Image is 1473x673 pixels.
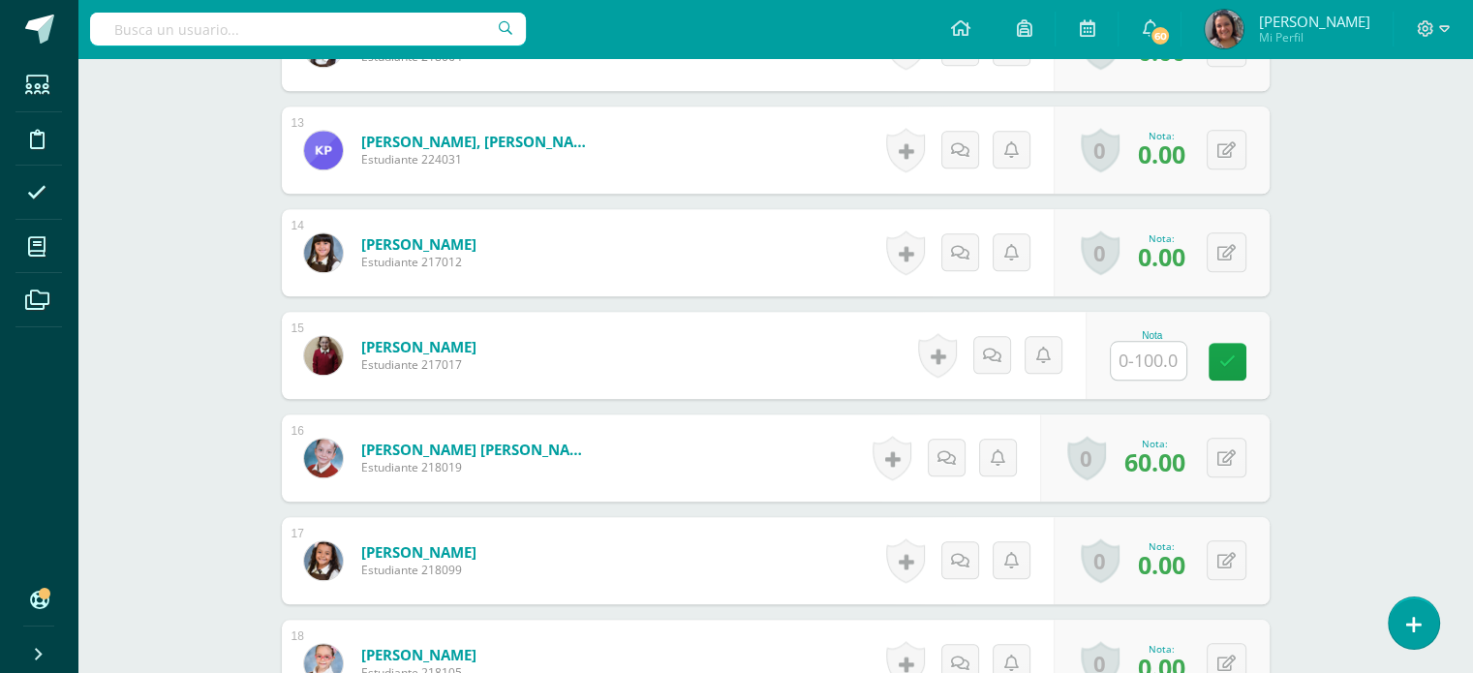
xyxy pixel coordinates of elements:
[1138,138,1185,170] span: 0.00
[361,234,476,254] a: [PERSON_NAME]
[1138,539,1185,553] div: Nota:
[361,645,476,664] a: [PERSON_NAME]
[361,132,594,151] a: [PERSON_NAME], [PERSON_NAME]
[1138,240,1185,273] span: 0.00
[1205,10,1243,48] img: 066e979071ea18f9c4515e0abac91b39.png
[304,336,343,375] img: 547d42d2ab289de407d06245475fa4bf.png
[361,440,594,459] a: [PERSON_NAME] [PERSON_NAME]
[1150,25,1171,46] span: 60
[90,13,526,46] input: Busca un usuario...
[304,439,343,477] img: 8a9aa690d1d8b323489802acba7d620f.png
[304,233,343,272] img: 5161e068398b3184e914b2b9fdbf8c36.png
[1081,128,1120,172] a: 0
[1138,548,1185,581] span: 0.00
[1258,29,1369,46] span: Mi Perfil
[1138,231,1185,245] div: Nota:
[361,459,594,475] span: Estudiante 218019
[304,131,343,169] img: 7c532318c0e18c9ee9db8a22c0ea9820.png
[1124,437,1185,450] div: Nota:
[361,254,476,270] span: Estudiante 217012
[1138,129,1185,142] div: Nota:
[1110,330,1195,341] div: Nota
[304,541,343,580] img: decad711e7c41371abef65e6d75d3b77.png
[1081,538,1120,583] a: 0
[1138,642,1185,656] div: Nota:
[1258,12,1369,31] span: [PERSON_NAME]
[1111,342,1186,380] input: 0-100.0
[361,562,476,578] span: Estudiante 218099
[361,151,594,168] span: Estudiante 224031
[361,542,476,562] a: [PERSON_NAME]
[1081,230,1120,275] a: 0
[1067,436,1106,480] a: 0
[361,337,476,356] a: [PERSON_NAME]
[361,356,476,373] span: Estudiante 217017
[1124,445,1185,478] span: 60.00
